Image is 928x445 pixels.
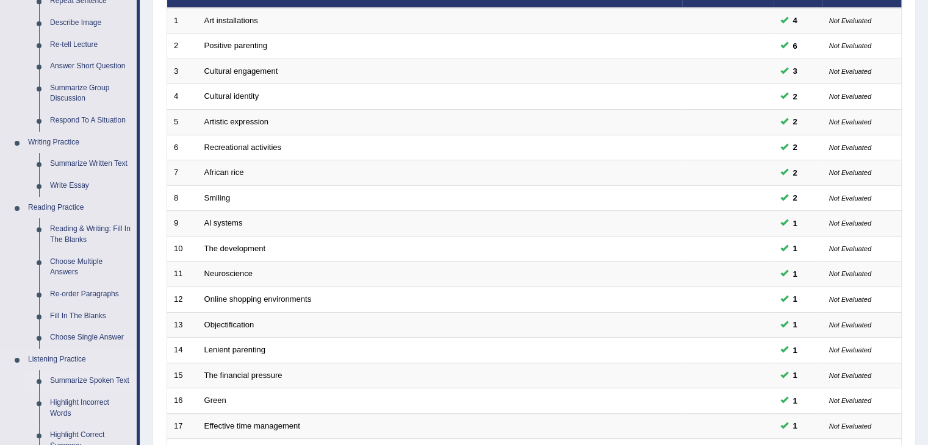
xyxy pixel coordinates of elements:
[204,421,300,430] a: Effective time management
[167,59,198,84] td: 3
[829,219,871,227] small: Not Evaluated
[167,388,198,414] td: 16
[167,110,198,135] td: 5
[167,287,198,312] td: 12
[829,194,871,202] small: Not Evaluated
[45,370,137,392] a: Summarize Spoken Text
[829,397,871,404] small: Not Evaluated
[788,344,802,357] span: You can still take this question
[788,293,802,305] span: You can still take this question
[829,68,871,75] small: Not Evaluated
[788,166,802,179] span: You can still take this question
[45,327,137,349] a: Choose Single Answer
[23,132,137,154] a: Writing Practice
[167,135,198,160] td: 6
[167,338,198,363] td: 14
[204,168,244,177] a: African rice
[788,115,802,128] span: You can still take this question
[204,320,254,329] a: Objectification
[829,144,871,151] small: Not Evaluated
[204,91,259,101] a: Cultural identity
[829,296,871,303] small: Not Evaluated
[23,349,137,371] a: Listening Practice
[167,160,198,186] td: 7
[788,217,802,230] span: You can still take this question
[204,269,253,278] a: Neuroscience
[167,84,198,110] td: 4
[45,251,137,283] a: Choose Multiple Answers
[45,305,137,327] a: Fill In The Blanks
[829,270,871,277] small: Not Evaluated
[829,42,871,49] small: Not Evaluated
[167,413,198,439] td: 17
[829,372,871,379] small: Not Evaluated
[788,419,802,432] span: You can still take this question
[167,262,198,287] td: 11
[788,141,802,154] span: You can still take this question
[829,346,871,354] small: Not Evaluated
[45,175,137,197] a: Write Essay
[204,41,267,50] a: Positive parenting
[167,211,198,237] td: 9
[204,117,268,126] a: Artistic expression
[45,55,137,77] a: Answer Short Question
[45,110,137,132] a: Respond To A Situation
[204,371,282,380] a: The financial pressure
[829,245,871,252] small: Not Evaluated
[829,118,871,126] small: Not Evaluated
[45,218,137,251] a: Reading & Writing: Fill In The Blanks
[788,40,802,52] span: You can still take this question
[204,193,231,202] a: Smiling
[829,169,871,176] small: Not Evaluated
[788,65,802,77] span: You can still take this question
[45,283,137,305] a: Re-order Paragraphs
[204,244,265,253] a: The development
[45,12,137,34] a: Describe Image
[829,321,871,329] small: Not Evaluated
[788,242,802,255] span: You can still take this question
[829,17,871,24] small: Not Evaluated
[204,345,265,354] a: Lenient parenting
[788,191,802,204] span: You can still take this question
[788,318,802,331] span: You can still take this question
[788,14,802,27] span: You can still take this question
[204,294,312,304] a: Online shopping environments
[45,77,137,110] a: Summarize Group Discussion
[167,236,198,262] td: 10
[23,197,137,219] a: Reading Practice
[788,90,802,103] span: You can still take this question
[167,185,198,211] td: 8
[829,422,871,430] small: Not Evaluated
[204,66,278,76] a: Cultural engagement
[204,218,243,227] a: Al systems
[204,16,258,25] a: Art installations
[788,394,802,407] span: You can still take this question
[788,268,802,280] span: You can still take this question
[829,93,871,100] small: Not Evaluated
[167,312,198,338] td: 13
[167,363,198,388] td: 15
[204,396,226,405] a: Green
[45,392,137,424] a: Highlight Incorrect Words
[167,34,198,59] td: 2
[167,8,198,34] td: 1
[204,143,281,152] a: Recreational activities
[45,34,137,56] a: Re-tell Lecture
[788,369,802,382] span: You can still take this question
[45,153,137,175] a: Summarize Written Text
